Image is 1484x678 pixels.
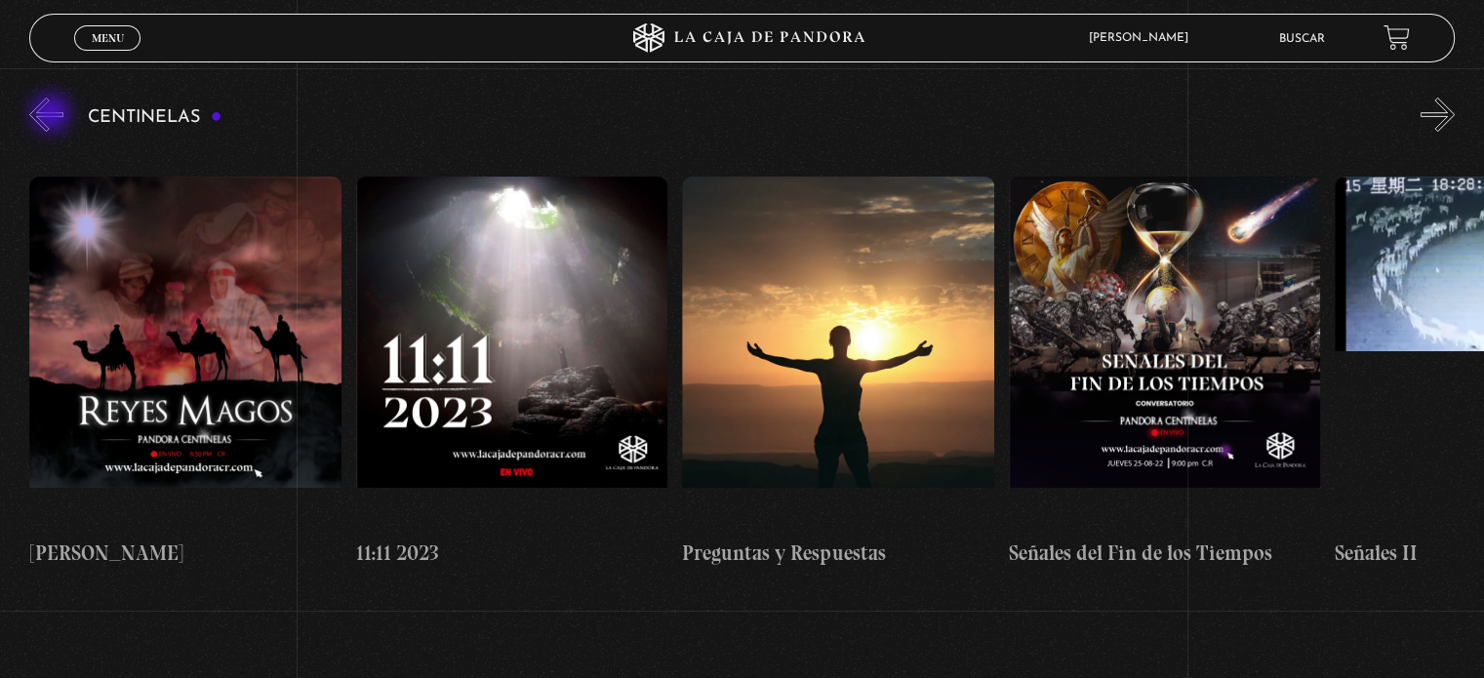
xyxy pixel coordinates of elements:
a: Buscar [1279,33,1325,45]
span: [PERSON_NAME] [1079,32,1208,44]
button: Next [1421,98,1455,132]
h4: 11:11 2023 [356,538,667,569]
button: Previous [29,98,63,132]
span: Cerrar [85,49,131,62]
a: [PERSON_NAME] [29,146,341,600]
h4: [PERSON_NAME] [29,538,341,569]
h3: Centinelas [88,108,221,127]
h4: Preguntas y Respuestas [682,538,993,569]
a: Preguntas y Respuestas [682,146,993,600]
span: Menu [92,32,124,44]
a: Señales del Fin de los Tiempos [1009,146,1320,600]
h4: Señales del Fin de los Tiempos [1009,538,1320,569]
a: View your shopping cart [1384,24,1410,51]
a: 11:11 2023 [356,146,667,600]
